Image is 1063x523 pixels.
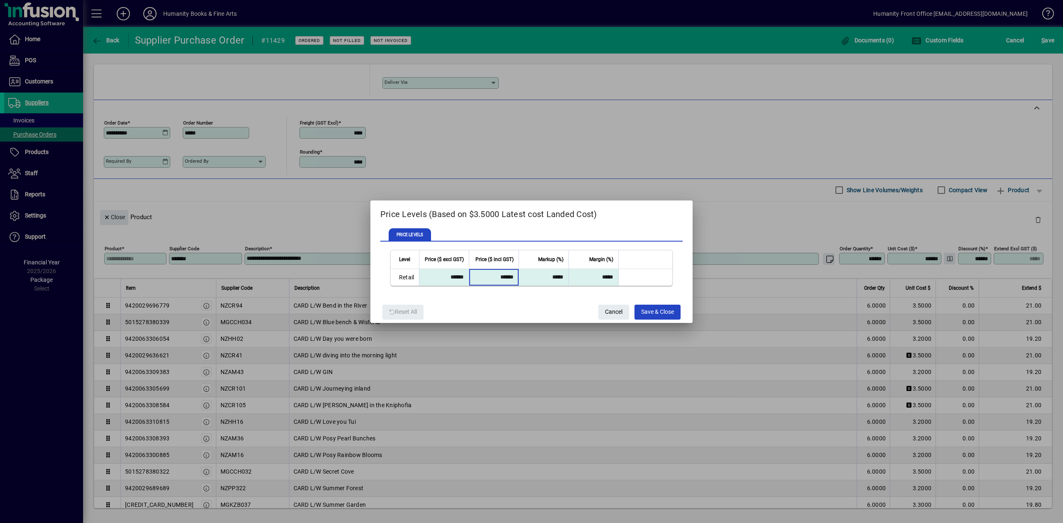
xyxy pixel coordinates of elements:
[598,305,629,320] button: Cancel
[641,305,674,319] span: Save & Close
[634,305,681,320] button: Save & Close
[538,255,563,264] span: Markup (%)
[425,255,464,264] span: Price ($ excl GST)
[391,269,419,286] td: Retail
[605,305,622,319] span: Cancel
[589,255,613,264] span: Margin (%)
[389,228,431,242] span: PRICE LEVELS
[475,255,514,264] span: Price ($ incl GST)
[399,255,410,264] span: Level
[370,200,693,225] h2: Price Levels (Based on $3.5000 Latest cost Landed Cost)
